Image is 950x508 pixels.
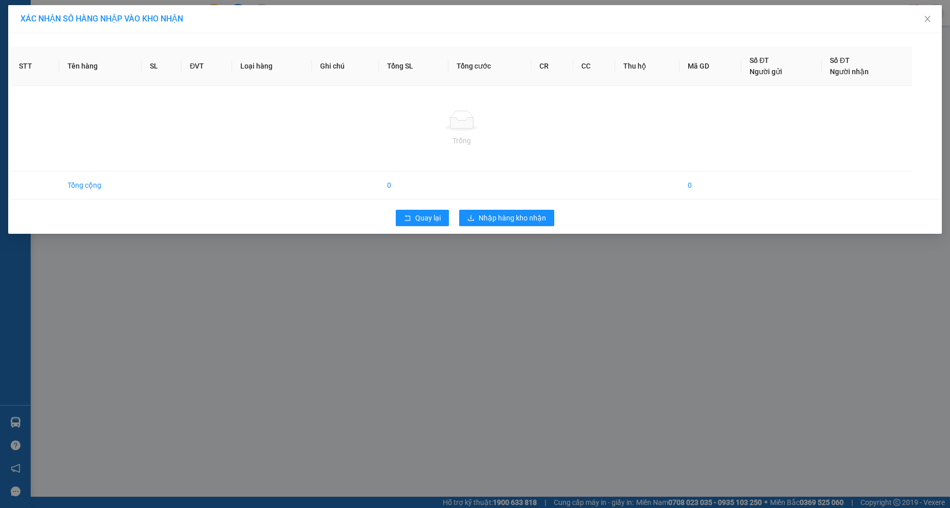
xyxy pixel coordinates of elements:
[680,171,741,200] td: 0
[573,47,615,86] th: CC
[396,210,449,226] button: rollbackQuay lại
[913,5,942,34] button: Close
[379,47,448,86] th: Tổng SL
[142,47,182,86] th: SL
[59,171,142,200] td: Tổng cộng
[750,68,782,76] span: Người gửi
[20,14,183,24] span: XÁC NHẬN SỐ HÀNG NHẬP VÀO KHO NHẬN
[923,15,932,23] span: close
[830,68,869,76] span: Người nhận
[467,214,474,223] span: download
[312,47,379,86] th: Ghi chú
[19,135,904,146] div: Trống
[59,47,142,86] th: Tên hàng
[232,47,312,86] th: Loại hàng
[448,47,531,86] th: Tổng cước
[459,210,554,226] button: downloadNhập hàng kho nhận
[479,212,546,224] span: Nhập hàng kho nhận
[830,56,849,64] span: Số ĐT
[531,47,573,86] th: CR
[680,47,741,86] th: Mã GD
[182,47,232,86] th: ĐVT
[415,212,441,224] span: Quay lại
[750,56,769,64] span: Số ĐT
[404,214,411,223] span: rollback
[615,47,680,86] th: Thu hộ
[379,171,448,200] td: 0
[11,47,59,86] th: STT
